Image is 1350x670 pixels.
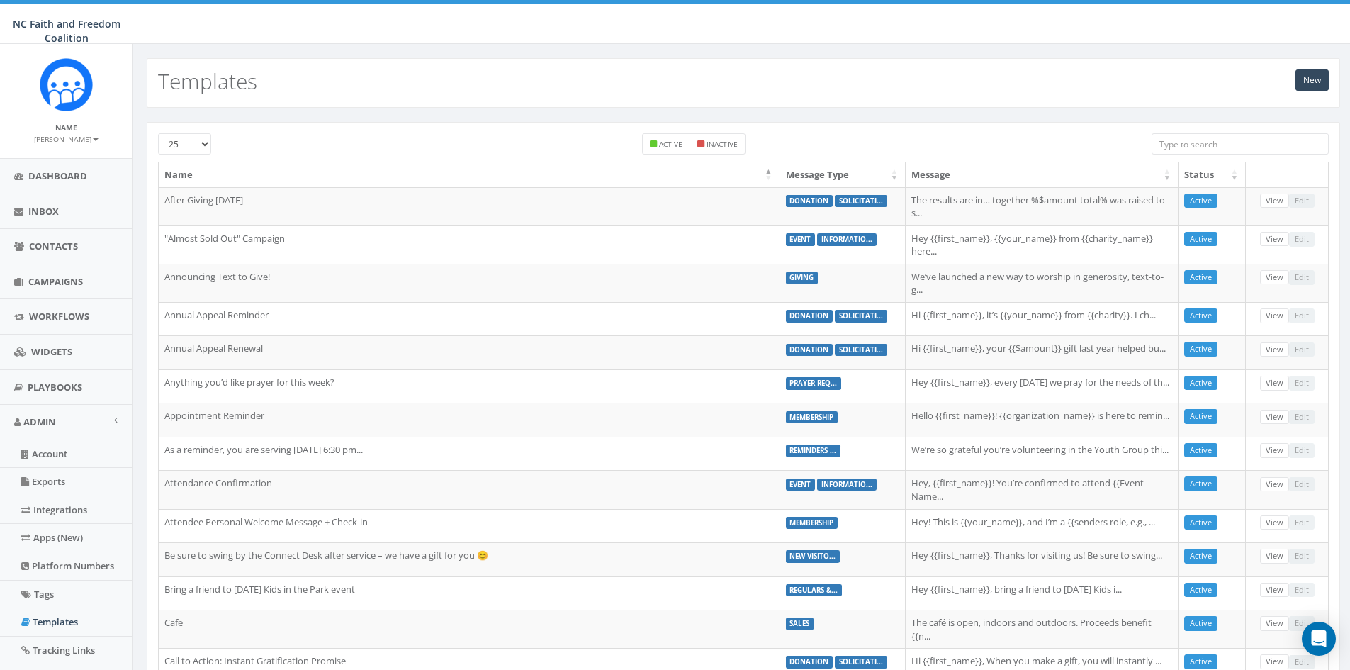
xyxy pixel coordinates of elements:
[1152,133,1329,155] input: Type to search
[1260,308,1289,323] a: View
[1260,443,1289,458] a: View
[1289,583,1315,596] span: Cannot edit Admin created templates
[786,618,814,630] label: sales
[23,415,56,428] span: Admin
[1260,410,1289,425] a: View
[28,275,83,288] span: Campaigns
[835,310,887,323] label: solicitati...
[1184,616,1217,631] a: Active
[906,509,1179,543] td: Hey! This is {{your_name}}, and I’m a {{senders role, e.g., ...
[1184,443,1217,458] a: Active
[1184,232,1217,247] a: Active
[159,162,780,187] th: Name: activate to sort column descending
[906,369,1179,403] td: Hey {{first_name}}, every [DATE] we pray for the needs of th...
[1289,376,1315,389] span: Cannot edit Admin created templates
[906,162,1179,187] th: Message: activate to sort column ascending
[159,187,780,225] td: After Giving [DATE]
[1302,622,1336,656] div: Open Intercom Messenger
[1184,654,1217,669] a: Active
[906,576,1179,610] td: Hey {{first_name}}, bring a friend to [DATE] Kids i...
[786,310,833,323] label: donation
[817,233,877,246] label: informatio...
[159,509,780,543] td: Attendee Personal Welcome Message + Check-in
[55,123,77,133] small: Name
[786,272,819,284] label: giving
[906,437,1179,471] td: We’re so grateful you’re volunteering in the Youth Group thi...
[659,139,682,149] small: Active
[1184,515,1217,530] a: Active
[1289,515,1315,528] span: Cannot edit Admin created templates
[159,610,780,648] td: Cafe
[786,550,840,563] label: new visito...
[817,479,877,491] label: informatio...
[1260,477,1289,492] a: View
[1289,477,1315,490] span: Cannot edit Admin created templates
[786,195,833,208] label: donation
[159,335,780,369] td: Annual Appeal Renewal
[786,479,816,491] label: event
[159,264,780,302] td: Announcing Text to Give!
[34,132,99,145] a: [PERSON_NAME]
[1184,308,1217,323] a: Active
[1289,194,1315,206] span: Cannot edit Admin created templates
[1184,376,1217,391] a: Active
[1179,162,1246,187] th: Status: activate to sort column ascending
[906,302,1179,336] td: Hi {{first_name}}, it’s {{your_name}} from {{charity}}. I ch...
[159,369,780,403] td: Anything you’d like prayer for this week?
[786,445,841,457] label: reminders ...
[158,69,257,93] h2: Templates
[29,240,78,252] span: Contacts
[1184,194,1217,208] a: Active
[159,576,780,610] td: Bring a friend to [DATE] Kids in the Park event
[1289,443,1315,456] span: Cannot edit Admin created templates
[786,233,816,246] label: event
[1184,409,1217,424] a: Active
[906,264,1179,302] td: We’ve launched a new way to worship in generosity, text-to-g...
[31,345,72,358] span: Widgets
[1260,515,1289,530] a: View
[906,610,1179,648] td: The café is open, indoors and outdoors. Proceeds benefit {{n...
[786,377,842,390] label: prayer req...
[1260,342,1289,357] a: View
[159,225,780,264] td: "Almost Sold Out" Campaign
[29,310,89,323] span: Workflows
[159,302,780,336] td: Annual Appeal Reminder
[159,470,780,508] td: Attendance Confirmation
[159,542,780,576] td: Be sure to swing by the Connect Desk after service – we have a gift for you 😊
[906,542,1179,576] td: Hey {{first_name}}, Thanks for visiting us! Be sure to swing...
[34,134,99,144] small: [PERSON_NAME]
[1184,549,1217,564] a: Active
[28,205,59,218] span: Inbox
[1289,270,1315,283] span: Cannot edit Admin created templates
[906,470,1179,508] td: Hey, {{first_name}}! You’re confirmed to attend {{Event Name...
[906,403,1179,437] td: Hello {{first_name}}! {{organization_name}} is here to remin...
[159,437,780,471] td: As a reminder, you are serving [DATE] 6:30 pm...
[786,584,843,597] label: regulars &...
[40,58,93,111] img: Rally_Corp_Icon.png
[906,225,1179,264] td: Hey {{first_name}}, {{your_name}} from {{charity_name}} here...
[780,162,906,187] th: Message Type: activate to sort column ascending
[835,195,887,208] label: solicitati...
[1289,410,1315,423] span: Cannot edit Admin created templates
[1260,270,1289,285] a: View
[159,403,780,437] td: Appointment Reminder
[786,656,833,669] label: donation
[786,411,838,424] label: membership
[1289,654,1315,667] span: Cannot edit Admin created templates
[1184,270,1217,285] a: Active
[1184,476,1217,491] a: Active
[1184,583,1217,598] a: Active
[835,656,887,669] label: solicitati...
[906,335,1179,369] td: Hi {{first_name}}, your {{$amount}} gift last year helped bu...
[28,169,87,182] span: Dashboard
[13,17,120,45] span: NC Faith and Freedom Coalition
[1289,616,1315,629] span: Cannot edit Admin created templates
[1289,232,1315,245] span: Cannot edit Admin created templates
[1295,69,1329,91] a: New
[835,344,887,357] label: solicitati...
[1260,583,1289,598] a: View
[707,139,738,149] small: Inactive
[1289,549,1315,562] span: Cannot edit Admin created templates
[1260,376,1289,391] a: View
[1260,616,1289,631] a: View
